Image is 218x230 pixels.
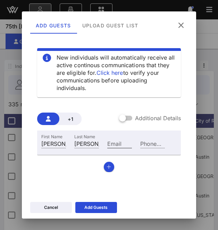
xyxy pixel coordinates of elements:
[30,17,77,34] div: Add Guests
[57,54,175,92] div: New individuals will automatically receive all active continous communications that they are elig...
[59,113,82,125] button: +1
[84,204,108,211] div: Add Guests
[74,134,95,139] label: Last Name
[75,202,117,213] button: Add Guests
[76,17,144,34] div: Upload Guest List
[30,202,72,213] button: Cancel
[65,116,76,122] span: +1
[41,134,62,139] label: First Name
[135,115,181,122] label: Additional Details
[44,204,58,211] div: Cancel
[97,69,123,76] a: Click here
